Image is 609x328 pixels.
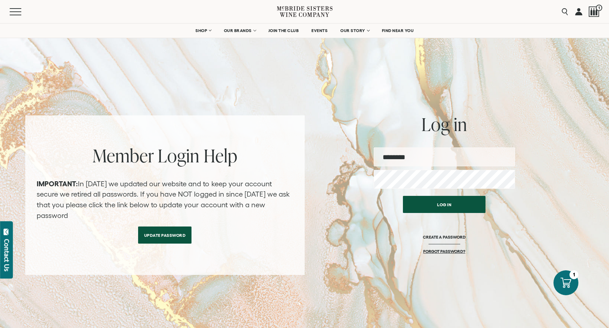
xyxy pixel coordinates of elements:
[403,196,485,213] button: Log in
[3,239,10,271] div: Contact Us
[374,115,515,133] h2: Log in
[37,180,78,188] strong: IMPORTANT:
[191,24,216,38] a: SHOP
[340,28,365,33] span: OUR STORY
[382,28,414,33] span: FIND NEAR YOU
[268,28,299,33] span: JOIN THE CLUB
[311,28,327,33] span: EVENTS
[219,24,260,38] a: OUR BRANDS
[224,28,252,33] span: OUR BRANDS
[37,179,293,221] p: In [DATE] we updated our website and to keep your account secure we retired all passwords. If you...
[138,227,192,244] a: Update Password
[423,234,465,249] a: CREATE A PASSWORD
[37,147,293,165] h2: Member Login Help
[596,5,602,11] span: 1
[264,24,304,38] a: JOIN THE CLUB
[195,28,208,33] span: SHOP
[307,24,332,38] a: EVENTS
[377,24,419,38] a: FIND NEAR YOU
[10,8,35,15] button: Mobile Menu Trigger
[336,24,374,38] a: OUR STORY
[569,270,578,279] div: 1
[423,249,465,254] a: FORGOT PASSWORD?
